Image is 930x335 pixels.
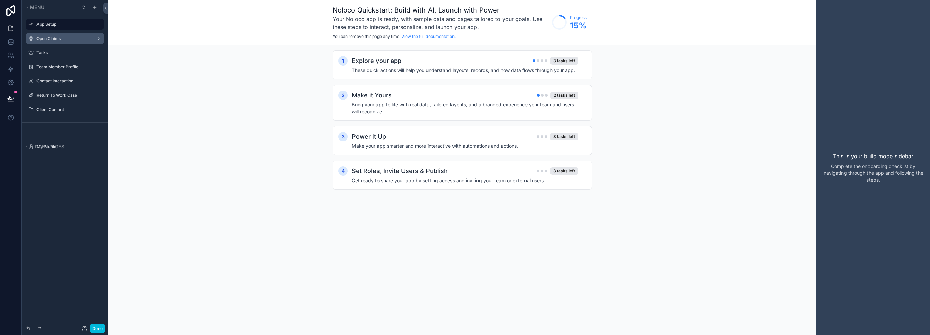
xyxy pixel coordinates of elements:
[36,64,100,70] label: Team Member Profile
[822,163,925,183] p: Complete the onboarding checklist by navigating through the app and following the steps.
[30,4,44,10] span: Menu
[833,152,913,160] p: This is your build mode sidebar
[24,3,77,12] button: Menu
[333,5,548,15] h1: Noloco Quickstart: Build with AI, Launch with Power
[36,78,100,84] label: Contact Interaction
[36,22,100,27] label: App Setup
[90,324,105,333] button: Done
[36,144,100,149] label: My Profile
[570,20,587,31] span: 15 %
[570,15,587,20] span: Progress
[36,107,100,112] label: Client Contact
[24,142,101,151] button: Hidden pages
[401,34,456,39] a: View the full documentation.
[36,93,100,98] label: Return To Work Case
[333,34,400,39] span: You can remove this page any time.
[36,36,91,41] label: Open Claims
[36,50,100,55] label: Tasks
[333,15,548,31] h3: Your Noloco app is ready, with sample data and pages tailored to your goals. Use these steps to i...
